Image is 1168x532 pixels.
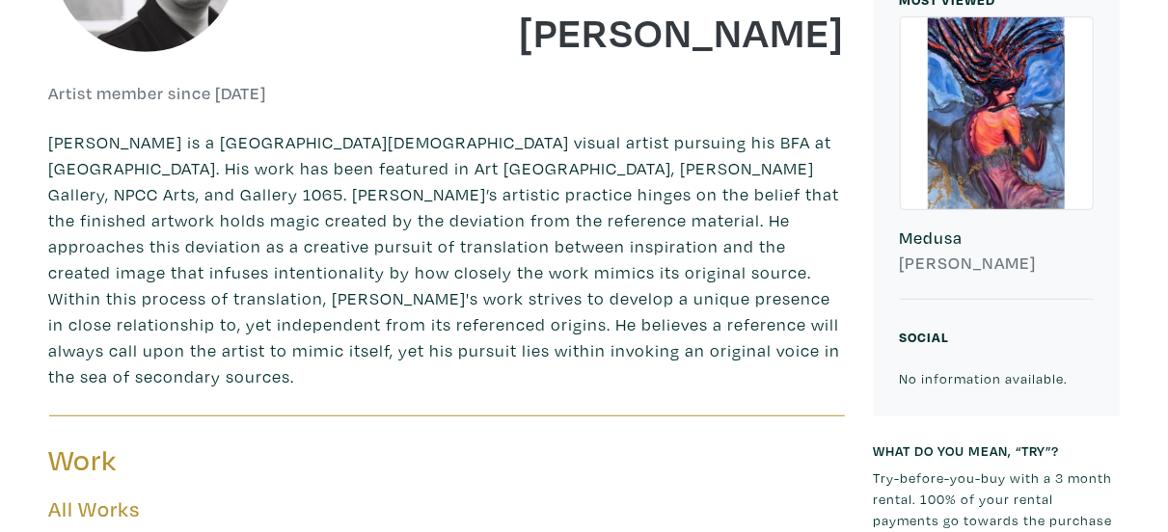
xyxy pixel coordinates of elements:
h6: [PERSON_NAME] [900,253,1094,274]
h6: Medusa [900,227,1094,249]
small: No information available. [900,369,1069,387]
h3: Work [49,442,433,479]
h5: All Works [49,496,845,522]
p: [PERSON_NAME] is a [GEOGRAPHIC_DATA][DEMOGRAPHIC_DATA] visual artist pursuing his BFA at [GEOGRAP... [49,129,845,389]
small: Social [900,328,950,346]
a: Medusa [PERSON_NAME] [900,16,1094,301]
h6: What do you mean, “try”? [874,442,1120,459]
h1: [PERSON_NAME] [461,5,845,57]
h6: Artist member since [DATE] [49,83,267,104]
